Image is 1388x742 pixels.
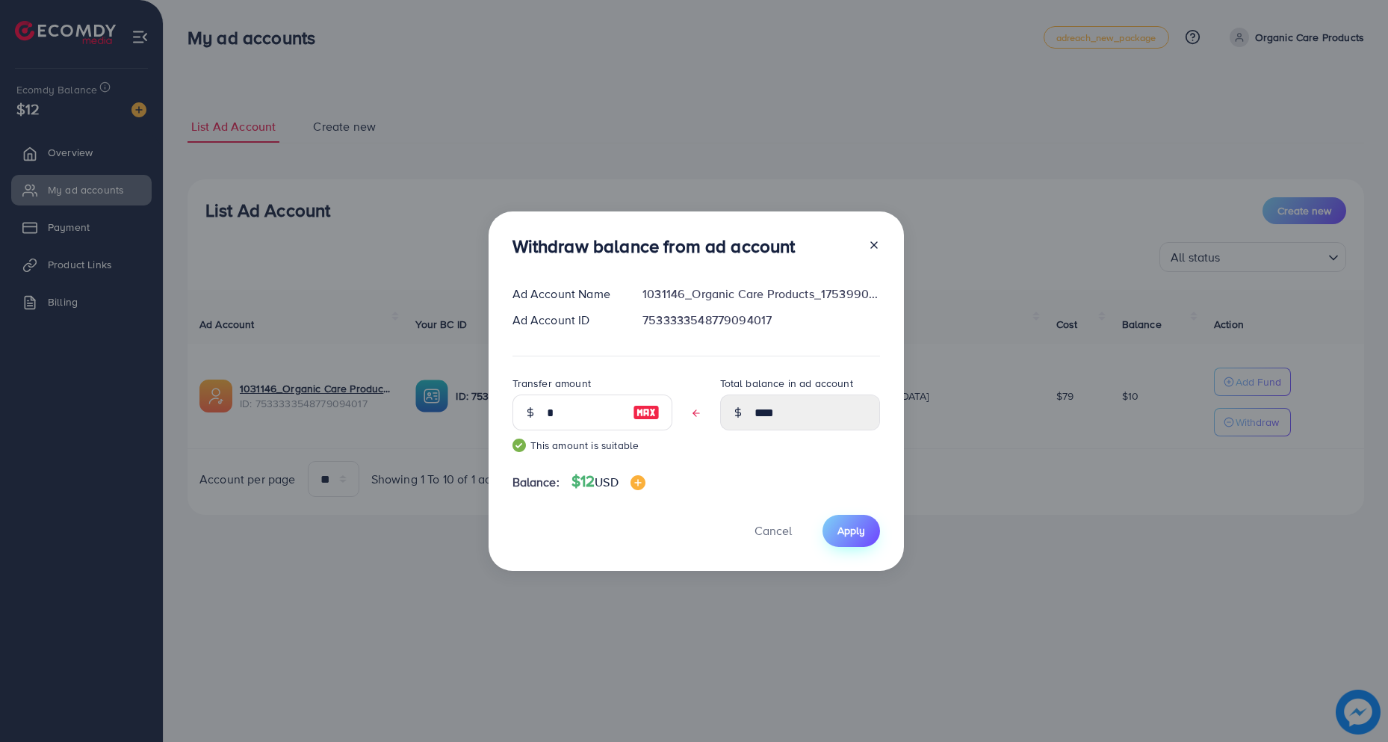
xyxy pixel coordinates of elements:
h3: Withdraw balance from ad account [512,235,796,257]
img: guide [512,439,526,452]
img: image [633,404,660,421]
span: Cancel [755,522,792,539]
small: This amount is suitable [512,438,672,453]
label: Total balance in ad account [720,376,853,391]
img: image [631,475,645,490]
label: Transfer amount [512,376,591,391]
span: USD [595,474,618,490]
span: Balance: [512,474,560,491]
div: 7533333548779094017 [631,312,891,329]
div: Ad Account ID [501,312,631,329]
div: Ad Account Name [501,285,631,303]
div: 1031146_Organic Care Products_1753990938207 [631,285,891,303]
button: Apply [822,515,880,547]
h4: $12 [571,472,645,491]
span: Apply [837,523,865,538]
button: Cancel [736,515,811,547]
